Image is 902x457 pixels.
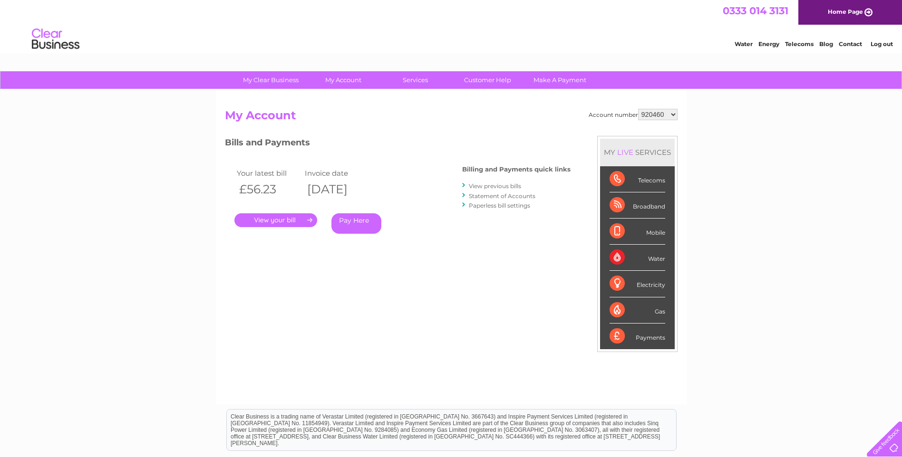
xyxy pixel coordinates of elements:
[600,139,675,166] div: MY SERVICES
[234,167,303,180] td: Your latest bill
[610,245,665,271] div: Water
[819,40,833,48] a: Blog
[302,180,371,199] th: [DATE]
[469,192,535,200] a: Statement of Accounts
[758,40,779,48] a: Energy
[31,25,80,54] img: logo.png
[462,166,571,173] h4: Billing and Payments quick links
[610,192,665,219] div: Broadband
[610,271,665,297] div: Electricity
[785,40,814,48] a: Telecoms
[234,213,317,227] a: .
[232,71,310,89] a: My Clear Business
[871,40,893,48] a: Log out
[469,202,530,209] a: Paperless bill settings
[448,71,527,89] a: Customer Help
[304,71,382,89] a: My Account
[615,148,635,157] div: LIVE
[610,166,665,192] div: Telecoms
[225,136,571,152] h3: Bills and Payments
[839,40,862,48] a: Contact
[469,182,521,190] a: View previous bills
[735,40,753,48] a: Water
[610,324,665,349] div: Payments
[331,213,381,234] a: Pay Here
[610,297,665,324] div: Gas
[589,109,678,120] div: Account number
[723,5,788,17] a: 0333 014 3131
[376,71,455,89] a: Services
[302,167,371,180] td: Invoice date
[225,109,678,127] h2: My Account
[521,71,599,89] a: Make A Payment
[234,180,303,199] th: £56.23
[227,5,676,46] div: Clear Business is a trading name of Verastar Limited (registered in [GEOGRAPHIC_DATA] No. 3667643...
[610,219,665,245] div: Mobile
